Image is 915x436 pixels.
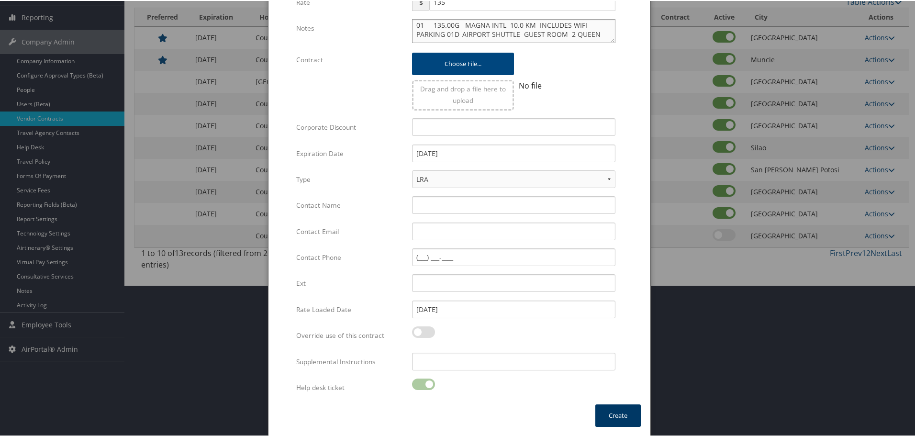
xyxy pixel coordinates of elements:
[296,247,405,266] label: Contact Phone
[296,50,405,68] label: Contract
[296,169,405,188] label: Type
[296,144,405,162] label: Expiration Date
[420,83,506,104] span: Drag and drop a file here to upload
[296,222,405,240] label: Contact Email
[296,273,405,291] label: Ext
[412,247,615,265] input: (___) ___-____
[519,79,542,90] span: No file
[296,195,405,213] label: Contact Name
[296,117,405,135] label: Corporate Discount
[296,352,405,370] label: Supplemental Instructions
[296,378,405,396] label: Help desk ticket
[296,300,405,318] label: Rate Loaded Date
[296,325,405,344] label: Override use of this contract
[595,403,641,426] button: Create
[296,18,405,36] label: Notes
